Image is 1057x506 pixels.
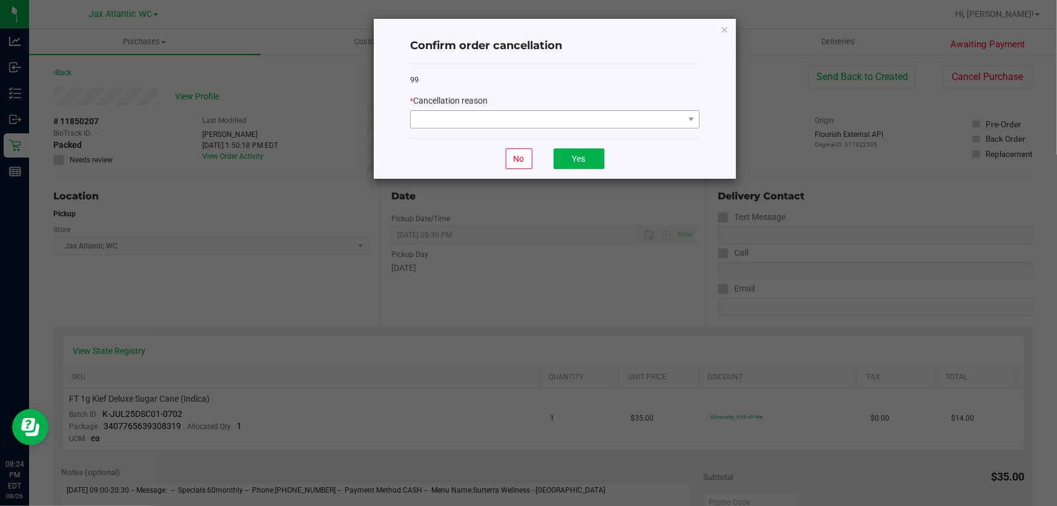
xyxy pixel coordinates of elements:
[410,38,700,54] h4: Confirm order cancellation
[720,22,729,36] button: Close
[506,148,532,169] button: No
[12,409,48,445] iframe: Resource center
[413,96,488,105] span: Cancellation reason
[410,75,419,84] span: 99
[554,148,605,169] button: Yes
